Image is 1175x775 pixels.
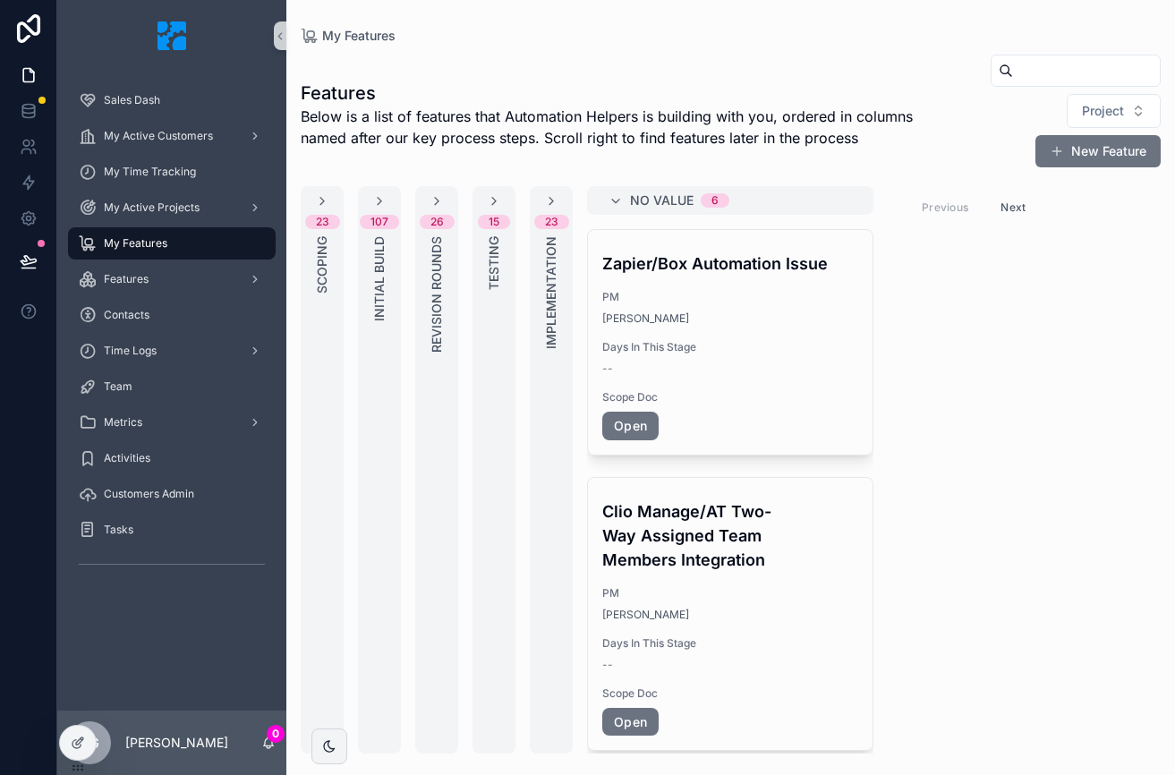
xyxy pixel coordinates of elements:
div: 26 [430,215,444,229]
button: Next [988,193,1038,221]
button: Select Button [1067,94,1161,128]
span: Customers Admin [104,487,194,501]
div: 107 [370,215,388,229]
div: 23 [316,215,329,229]
button: New Feature [1035,135,1161,167]
a: Open [602,708,659,737]
div: 6 [711,193,719,208]
span: Days In This Stage [602,636,858,651]
div: scrollable content [57,72,286,601]
span: Scoping [313,236,331,294]
span: Scope Doc [602,390,858,405]
span: Scope Doc [602,686,858,701]
a: My Features [68,227,276,260]
span: Implementation [542,236,560,349]
span: Contacts [104,308,149,322]
span: My Active Customers [104,129,213,143]
span: -- [602,362,613,376]
span: PM [602,290,858,304]
a: [PERSON_NAME] [602,311,689,326]
a: Metrics [68,406,276,439]
img: App logo [158,21,187,50]
span: Features [104,272,149,286]
span: 0 [267,725,285,743]
a: Team [68,370,276,403]
span: PM [602,586,858,600]
span: -- [602,658,613,672]
a: Tasks [68,514,276,546]
a: [PERSON_NAME] [602,608,689,622]
div: 15 [489,215,499,229]
a: Customers Admin [68,478,276,510]
a: Activities [68,442,276,474]
a: Contacts [68,299,276,331]
span: My Time Tracking [104,165,196,179]
span: Sales Dash [104,93,160,107]
a: Open [602,412,659,440]
p: [PERSON_NAME] [125,734,228,752]
span: Days In This Stage [602,340,858,354]
span: Revision Rounds [428,236,446,353]
span: No value [630,192,694,209]
span: Initial Build [370,236,388,321]
a: My Features [301,27,396,45]
a: My Time Tracking [68,156,276,188]
span: Metrics [104,415,142,430]
span: Team [104,379,132,394]
span: My Features [104,236,167,251]
span: Project [1082,102,1124,120]
span: My Active Projects [104,200,200,215]
a: My Active Projects [68,192,276,224]
span: Activities [104,451,150,465]
h4: Clio Manage/AT Two-Way Assigned Team Members Integration [602,499,858,572]
span: Tasks [104,523,133,537]
span: Time Logs [104,344,157,358]
h4: Zapier/Box Automation Issue [602,251,858,276]
span: Below is a list of features that Automation Helpers is building with you, ordered in columns name... [301,106,930,149]
a: Features [68,263,276,295]
a: Sales Dash [68,84,276,116]
a: Time Logs [68,335,276,367]
span: My Features [322,27,396,45]
div: 23 [545,215,558,229]
h1: Features [301,81,930,106]
span: Testing [485,236,503,290]
a: My Active Customers [68,120,276,152]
